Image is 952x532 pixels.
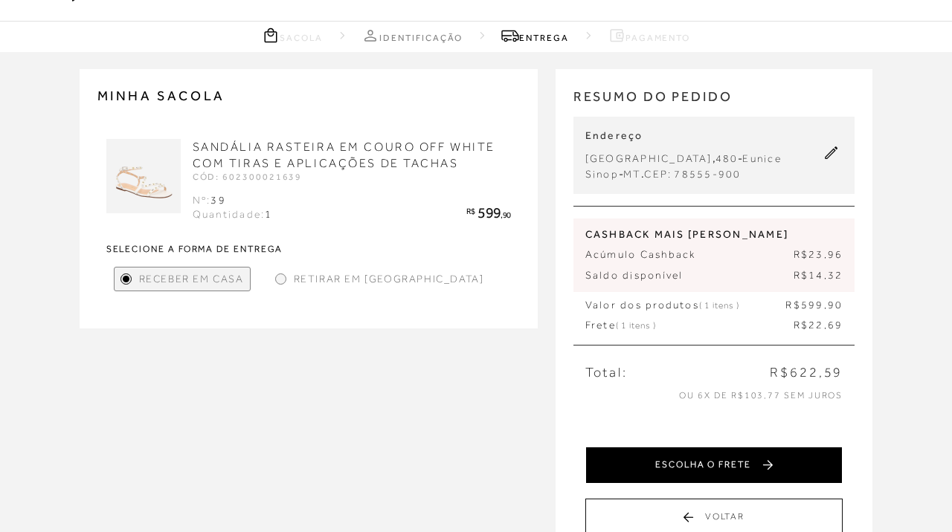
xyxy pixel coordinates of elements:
[294,271,484,287] span: Retirar em [GEOGRAPHIC_DATA]
[742,152,781,164] span: Eunice
[808,319,823,331] span: 22
[573,87,855,117] h2: RESUMO DO PEDIDO
[824,319,843,331] span: ,69
[794,247,843,262] span: R$23,96
[674,168,741,180] span: 78555-900
[501,26,568,45] a: Entrega
[585,447,843,484] button: ESCOLHA O FRETE
[785,299,800,311] span: R$
[193,140,495,170] a: SANDÁLIA RASTEIRA EM COURO OFF WHITE COM TIRAS E APLICAÇÕES DE TACHAS
[585,247,843,262] p: Acúmulo Cashback
[608,26,690,45] a: Pagamento
[193,193,273,208] div: Nº:
[265,208,272,220] span: 1
[699,300,739,311] span: ( 1 itens )
[501,210,511,219] span: ,90
[801,299,824,311] span: 599
[361,26,463,45] a: Identificação
[466,207,475,215] span: R$
[585,227,843,242] span: CASHBACK MAIS [PERSON_NAME]
[585,129,782,143] p: Endereço
[139,271,244,287] span: Receber em Casa
[794,268,843,283] span: R$14,32
[97,87,520,105] h2: MINHA SACOLA
[824,299,843,311] span: ,90
[623,168,641,180] span: MT
[262,26,324,45] a: Sacola
[585,152,713,164] span: [GEOGRAPHIC_DATA]
[193,207,273,222] div: Quantidade:
[210,194,225,206] span: 39
[585,318,656,333] span: Frete
[585,168,619,180] span: Sinop
[794,319,808,331] span: R$
[679,390,843,400] span: ou 6x de R$103,77 sem juros
[106,139,181,213] img: SANDÁLIA RASTEIRA EM COURO OFF WHITE COM TIRAS E APLICAÇÕES DE TACHAS
[585,298,739,313] span: Valor dos produtos
[585,363,628,382] span: Total:
[644,168,672,180] span: CEP:
[585,151,782,166] div: , -
[193,172,303,182] span: CÓD: 602300021639
[585,268,843,283] p: Saldo disponível
[585,166,782,182] div: - .
[477,204,501,221] span: 599
[715,152,739,164] span: 480
[106,244,511,253] strong: Selecione a forma de entrega
[616,320,656,331] span: ( 1 itens )
[770,363,843,382] span: R$622,59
